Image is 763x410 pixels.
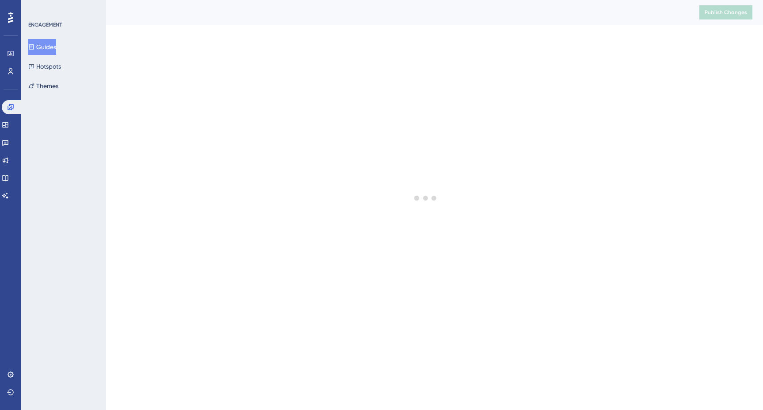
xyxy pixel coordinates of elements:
[705,9,747,16] span: Publish Changes
[28,58,61,74] button: Hotspots
[28,78,58,94] button: Themes
[699,5,752,19] button: Publish Changes
[28,39,56,55] button: Guides
[28,21,62,28] div: ENGAGEMENT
